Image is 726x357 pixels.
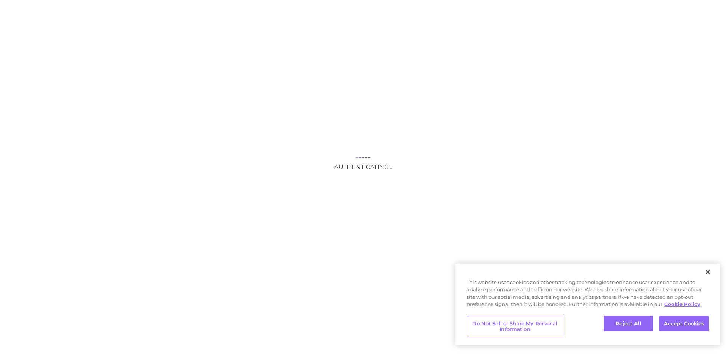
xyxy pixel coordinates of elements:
[604,316,653,332] button: Reject All
[455,264,720,345] div: Cookie banner
[664,301,700,307] a: More information about your privacy, opens in a new tab
[659,316,709,332] button: Accept Cookies
[455,264,720,345] div: Privacy
[287,164,439,171] h3: Authenticating...
[467,316,563,337] button: Do Not Sell or Share My Personal Information, Opens the preference center dialog
[700,264,716,280] button: Close
[455,279,720,312] div: This website uses cookies and other tracking technologies to enhance user experience and to analy...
